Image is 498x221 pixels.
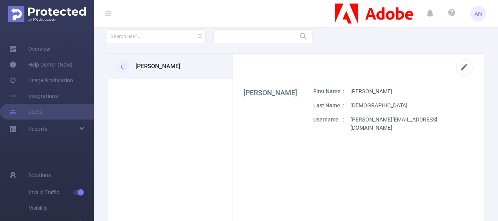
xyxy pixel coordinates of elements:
a: Reports [28,121,47,137]
a: Overview [9,41,51,57]
p: First Name [313,87,345,96]
span: AN [475,6,482,22]
span: C [121,59,125,74]
p: [PERSON_NAME][EMAIL_ADDRESS][DOMAIN_NAME] [350,116,471,132]
i: icon: search [197,34,203,39]
span: Visibility [29,200,94,216]
a: Help Center (New) [9,57,72,72]
input: Search user... [106,29,206,43]
p: [DEMOGRAPHIC_DATA] [350,101,408,110]
span: Reports [28,126,47,132]
a: Users [9,104,42,120]
p: [PERSON_NAME] [350,87,392,96]
span: Invalid Traffic [29,185,94,200]
h1: [PERSON_NAME] [244,87,297,98]
img: Protected Media [8,6,86,22]
p: Last Name [313,101,345,110]
h3: [PERSON_NAME] [135,62,180,71]
a: Integrations [9,88,58,104]
a: Usage Notification [9,72,73,88]
p: Username [313,116,345,124]
span: Solutions [28,167,51,183]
